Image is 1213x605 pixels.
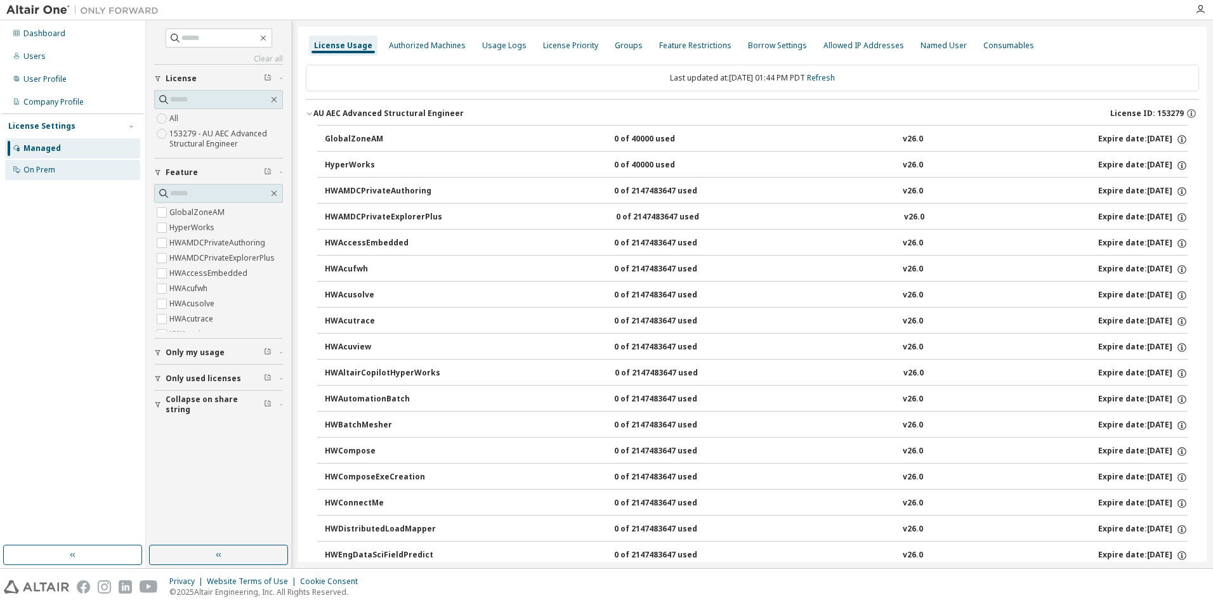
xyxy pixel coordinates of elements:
[23,74,67,84] div: User Profile
[325,160,439,171] div: HyperWorks
[1110,108,1184,119] span: License ID: 153279
[169,327,213,342] label: HWAcuview
[614,134,728,145] div: 0 of 40000 used
[325,464,1188,491] button: HWComposeExeCreation0 of 2147483647 usedv26.0Expire date:[DATE]
[903,472,923,483] div: v26.0
[325,386,1188,413] button: HWAutomationBatch0 of 2147483647 usedv26.0Expire date:[DATE]
[616,212,730,223] div: 0 of 2147483647 used
[325,550,439,561] div: HWEngDataSciFieldPredict
[306,100,1199,127] button: AU AEC Advanced Structural EngineerLicense ID: 153279
[1098,238,1188,249] div: Expire date: [DATE]
[614,472,728,483] div: 0 of 2147483647 used
[325,412,1188,439] button: HWBatchMesher0 of 2147483647 usedv26.0Expire date:[DATE]
[614,264,728,275] div: 0 of 2147483647 used
[23,29,65,39] div: Dashboard
[903,368,924,379] div: v26.0
[169,311,216,327] label: HWAcutrace
[325,490,1188,517] button: HWConnectMe0 of 2147483647 usedv26.0Expire date:[DATE]
[614,420,728,431] div: 0 of 2147483647 used
[325,204,1188,231] button: HWAMDCPrivateExplorerPlus0 of 2147483647 usedv26.0Expire date:[DATE]
[614,186,728,197] div: 0 of 2147483647 used
[1098,472,1188,483] div: Expire date: [DATE]
[543,41,598,51] div: License Priority
[325,238,439,249] div: HWAccessEmbedded
[903,342,923,353] div: v26.0
[264,374,272,384] span: Clear filter
[169,250,277,266] label: HWAMDCPrivateExplorerPlus
[154,365,283,393] button: Only used licenses
[169,587,365,597] p: © 2025 Altair Engineering, Inc. All Rights Reserved.
[614,446,728,457] div: 0 of 2147483647 used
[921,41,967,51] div: Named User
[140,580,158,594] img: youtube.svg
[169,296,217,311] label: HWAcusolve
[325,134,439,145] div: GlobalZoneAM
[166,394,264,415] span: Collapse on share string
[1098,264,1188,275] div: Expire date: [DATE]
[154,339,283,367] button: Only my usage
[482,41,527,51] div: Usage Logs
[1098,394,1188,405] div: Expire date: [DATE]
[1098,212,1188,223] div: Expire date: [DATE]
[325,186,439,197] div: HWAMDCPrivateAuthoring
[325,308,1188,335] button: HWAcutrace0 of 2147483647 usedv26.0Expire date:[DATE]
[659,41,731,51] div: Feature Restrictions
[1098,368,1188,379] div: Expire date: [DATE]
[614,524,728,535] div: 0 of 2147483647 used
[169,281,210,296] label: HWAcufwh
[98,580,111,594] img: instagram.svg
[325,264,439,275] div: HWAcufwh
[166,374,241,384] span: Only used licenses
[264,348,272,358] span: Clear filter
[325,524,439,535] div: HWDistributedLoadMapper
[903,550,923,561] div: v26.0
[903,160,923,171] div: v26.0
[615,41,643,51] div: Groups
[614,316,728,327] div: 0 of 2147483647 used
[903,394,923,405] div: v26.0
[154,65,283,93] button: License
[169,235,268,250] label: HWAMDCPrivateAuthoring
[325,394,439,405] div: HWAutomationBatch
[325,420,439,431] div: HWBatchMesher
[614,550,728,561] div: 0 of 2147483647 used
[23,97,84,107] div: Company Profile
[325,334,1188,361] button: HWAcuview0 of 2147483647 usedv26.0Expire date:[DATE]
[1098,160,1188,171] div: Expire date: [DATE]
[1098,524,1188,535] div: Expire date: [DATE]
[4,580,69,594] img: altair_logo.svg
[264,74,272,84] span: Clear filter
[614,290,728,301] div: 0 of 2147483647 used
[119,580,132,594] img: linkedin.svg
[1098,446,1188,457] div: Expire date: [DATE]
[166,348,225,358] span: Only my usage
[325,316,439,327] div: HWAcutrace
[300,576,365,587] div: Cookie Consent
[823,41,904,51] div: Allowed IP Addresses
[325,178,1188,205] button: HWAMDCPrivateAuthoring0 of 2147483647 usedv26.0Expire date:[DATE]
[748,41,807,51] div: Borrow Settings
[325,472,439,483] div: HWComposeExeCreation
[807,72,835,83] a: Refresh
[325,256,1188,283] button: HWAcufwh0 of 2147483647 usedv26.0Expire date:[DATE]
[614,394,728,405] div: 0 of 2147483647 used
[325,230,1188,257] button: HWAccessEmbedded0 of 2147483647 usedv26.0Expire date:[DATE]
[154,391,283,419] button: Collapse on share string
[1098,420,1188,431] div: Expire date: [DATE]
[325,516,1188,543] button: HWDistributedLoadMapper0 of 2147483647 usedv26.0Expire date:[DATE]
[903,498,923,509] div: v26.0
[389,41,466,51] div: Authorized Machines
[325,368,440,379] div: HWAltairCopilotHyperWorks
[903,524,923,535] div: v26.0
[903,420,923,431] div: v26.0
[903,186,923,197] div: v26.0
[325,438,1188,465] button: HWCompose0 of 2147483647 usedv26.0Expire date:[DATE]
[1098,498,1188,509] div: Expire date: [DATE]
[325,498,439,509] div: HWConnectMe
[264,400,272,410] span: Clear filter
[169,576,207,587] div: Privacy
[23,165,55,175] div: On Prem
[325,282,1188,309] button: HWAcusolve0 of 2147483647 usedv26.0Expire date:[DATE]
[166,167,198,178] span: Feature
[169,220,217,235] label: HyperWorks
